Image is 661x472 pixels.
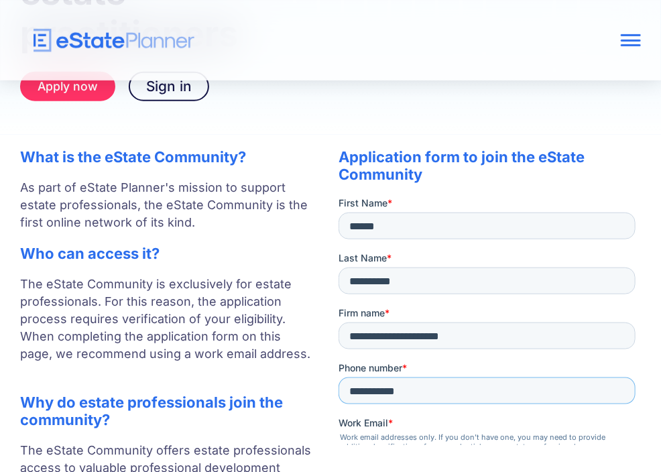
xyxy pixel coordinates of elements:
h2: What is the eState Community? [20,148,312,166]
iframe: Form 0 [339,196,641,445]
p: The eState Community is exclusively for estate professionals. For this reason, the application pr... [20,276,312,380]
h2: Application form to join the eState Community [339,148,641,183]
h2: Why do estate professionals join the community? [20,394,312,428]
a: Sign in [129,72,209,101]
a: home [20,29,517,52]
p: As part of eState Planner's mission to support estate professionals, the eState Community is the ... [20,179,312,231]
a: Apply now [20,72,115,101]
h2: Who can access it? [20,245,312,262]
